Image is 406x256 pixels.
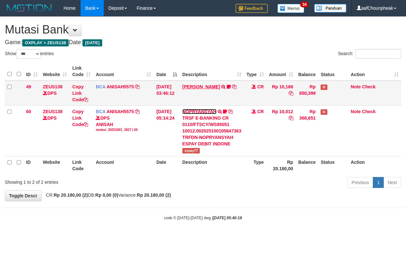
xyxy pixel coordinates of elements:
[266,105,296,156] td: Rp 10,012
[5,190,42,201] a: Toggle Descr
[338,49,401,59] label: Search:
[43,192,171,198] span: CR: DB: Variance:
[318,156,348,174] th: Status
[40,156,70,174] th: Website
[321,84,327,90] span: Has Note
[93,156,154,174] th: Account
[154,81,179,106] td: [DATE] 03:46:12
[383,177,401,188] a: Next
[348,156,401,174] th: Action
[182,84,220,89] a: [PERSON_NAME]
[180,62,244,81] th: Description: activate to sort column ascending
[154,156,179,174] th: Date
[40,81,70,106] td: DPS
[296,81,318,106] td: Rp 850,399
[266,156,296,174] th: Rp 20.180,00
[72,109,88,127] a: Copy Link Code
[351,109,361,114] a: Note
[70,156,93,174] th: Link Code
[95,192,118,198] strong: Rp 0,00 (0)
[289,115,293,121] a: Copy Rp 10,012 to clipboard
[22,39,69,46] span: OXPLAY > ZEUS138
[82,39,102,46] span: [DATE]
[5,39,401,46] h4: Game: Date:
[182,109,217,114] a: NOPRYANSYAH
[72,84,88,102] a: Copy Link Code
[5,176,164,185] div: Showing 1 to 2 of 2 entries
[93,62,154,81] th: Account: activate to sort column ascending
[96,115,151,132] div: DPS ANISAH
[289,91,293,96] a: Copy Rp 10,168 to clipboard
[244,62,266,81] th: Type: activate to sort column ascending
[24,62,40,81] th: ID: activate to sort column ascending
[362,84,376,89] a: Check
[96,109,105,114] span: BCA
[244,156,266,174] th: Type
[180,156,244,174] th: Description
[96,128,151,132] div: mutasi_20251001_3827 | 60
[107,84,134,89] a: ANISAH5575
[182,115,241,147] div: TRSF E-BANKING CR 0110/FTSCY/WS95051 10012.002025100105847363 TRFDN-NOPRYANSYAH ESPAY DEBIT INDONE
[213,216,242,220] strong: [DATE] 05:40:19
[321,109,327,115] span: Has Note
[266,62,296,81] th: Amount: activate to sort column ascending
[257,109,264,114] span: CR
[314,4,346,13] img: panduan.png
[135,109,140,114] a: Copy ANISAH5575 to clipboard
[296,156,318,174] th: Balance
[232,84,237,89] a: Copy INA PAUJANAH to clipboard
[318,62,348,81] th: Status
[5,3,54,13] img: MOTION_logo.png
[40,62,70,81] th: Website: activate to sort column ascending
[70,62,93,81] th: Link Code: activate to sort column ascending
[236,4,268,13] img: Feedback.jpg
[5,23,401,36] h1: Mutasi Bank
[373,177,384,188] a: 1
[154,62,179,81] th: Date: activate to sort column descending
[107,109,134,114] a: ANISAH5575
[277,4,304,13] img: Button%20Memo.svg
[355,49,401,59] input: Search:
[43,109,63,114] a: ZEUS138
[296,105,318,156] td: Rp 368,651
[5,49,54,59] label: Show entries
[96,84,105,89] span: BCA
[266,81,296,106] td: Rp 10,168
[40,105,70,156] td: DPS
[43,84,63,89] a: ZEUS138
[182,148,200,153] span: sopay77
[135,84,140,89] a: Copy ANISAH5575 to clipboard
[24,156,40,174] th: ID
[164,216,242,220] small: code © [DATE]-[DATE] dwg |
[16,49,40,59] select: Showentries
[137,192,171,198] strong: Rp 20.180,00 (2)
[154,105,179,156] td: [DATE] 05:14:24
[296,62,318,81] th: Balance
[300,2,309,7] span: 34
[54,192,88,198] strong: Rp 20.180,00 (2)
[26,109,31,114] span: 60
[348,62,401,81] th: Action: activate to sort column ascending
[228,109,233,114] a: Copy NOPRYANSYAH to clipboard
[347,177,373,188] a: Previous
[362,109,376,114] a: Check
[351,84,361,89] a: Note
[257,84,264,89] span: CR
[26,84,31,89] span: 49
